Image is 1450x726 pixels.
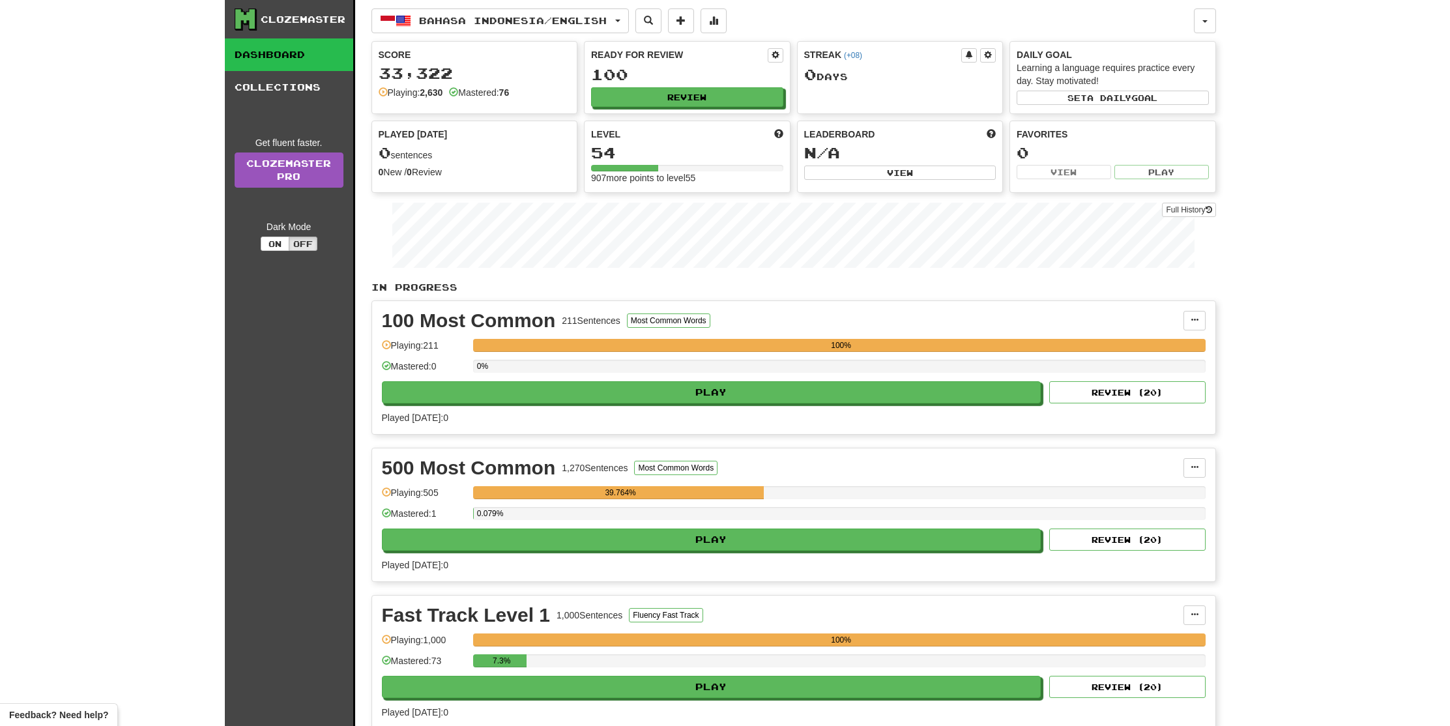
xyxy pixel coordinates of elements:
button: Play [382,676,1041,698]
a: Dashboard [225,38,353,71]
div: 33,322 [379,65,571,81]
button: Off [289,237,317,251]
div: Dark Mode [235,220,343,233]
button: Play [1114,165,1209,179]
strong: 0 [379,167,384,177]
a: (+08) [844,51,862,60]
button: Search sentences [635,8,661,33]
button: View [1017,165,1111,179]
button: Full History [1162,203,1215,217]
div: Playing: 505 [382,486,467,508]
a: ClozemasterPro [235,152,343,188]
button: Review [591,87,783,107]
div: 39.764% [477,486,764,499]
div: Streak [804,48,962,61]
span: Score more points to level up [774,128,783,141]
div: 907 more points to level 55 [591,171,783,184]
div: Learning a language requires practice every day. Stay motivated! [1017,61,1209,87]
span: 0 [379,143,391,162]
div: Mastered: [449,86,509,99]
div: sentences [379,145,571,162]
div: Score [379,48,571,61]
div: Ready for Review [591,48,768,61]
span: Played [DATE] [379,128,448,141]
button: Most Common Words [627,313,710,328]
div: 100% [477,339,1206,352]
button: Fluency Fast Track [629,608,703,622]
div: 100 Most Common [382,311,556,330]
button: More stats [701,8,727,33]
span: Bahasa Indonesia / English [419,15,607,26]
div: Favorites [1017,128,1209,141]
div: Mastered: 0 [382,360,467,381]
strong: 2,630 [420,87,442,98]
strong: 76 [499,87,510,98]
div: 100% [477,633,1206,646]
span: Played [DATE]: 0 [382,413,448,423]
button: Play [382,529,1041,551]
p: In Progress [371,281,1216,294]
button: On [261,237,289,251]
div: 0 [1017,145,1209,161]
button: Review (20) [1049,529,1206,551]
button: Review (20) [1049,381,1206,403]
div: Daily Goal [1017,48,1209,61]
button: Add sentence to collection [668,8,694,33]
div: Day s [804,66,996,83]
button: Bahasa Indonesia/English [371,8,629,33]
div: Playing: 211 [382,339,467,360]
button: Play [382,381,1041,403]
span: Level [591,128,620,141]
div: New / Review [379,166,571,179]
span: a daily [1087,93,1131,102]
span: N/A [804,143,840,162]
div: 100 [591,66,783,83]
button: Seta dailygoal [1017,91,1209,105]
button: View [804,166,996,180]
span: Played [DATE]: 0 [382,560,448,570]
div: 500 Most Common [382,458,556,478]
div: Playing: 1,000 [382,633,467,655]
div: Fast Track Level 1 [382,605,551,625]
button: Most Common Words [634,461,718,475]
div: 211 Sentences [562,314,620,327]
button: Review (20) [1049,676,1206,698]
div: Clozemaster [261,13,345,26]
span: Played [DATE]: 0 [382,707,448,718]
strong: 0 [407,167,412,177]
div: 54 [591,145,783,161]
div: 1,270 Sentences [562,461,628,474]
div: Playing: [379,86,443,99]
span: Leaderboard [804,128,875,141]
div: 7.3% [477,654,527,667]
div: Mastered: 1 [382,507,467,529]
div: Get fluent faster. [235,136,343,149]
div: 1,000 Sentences [557,609,622,622]
span: 0 [804,65,817,83]
span: This week in points, UTC [987,128,996,141]
div: Mastered: 73 [382,654,467,676]
span: Open feedback widget [9,708,108,721]
a: Collections [225,71,353,104]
